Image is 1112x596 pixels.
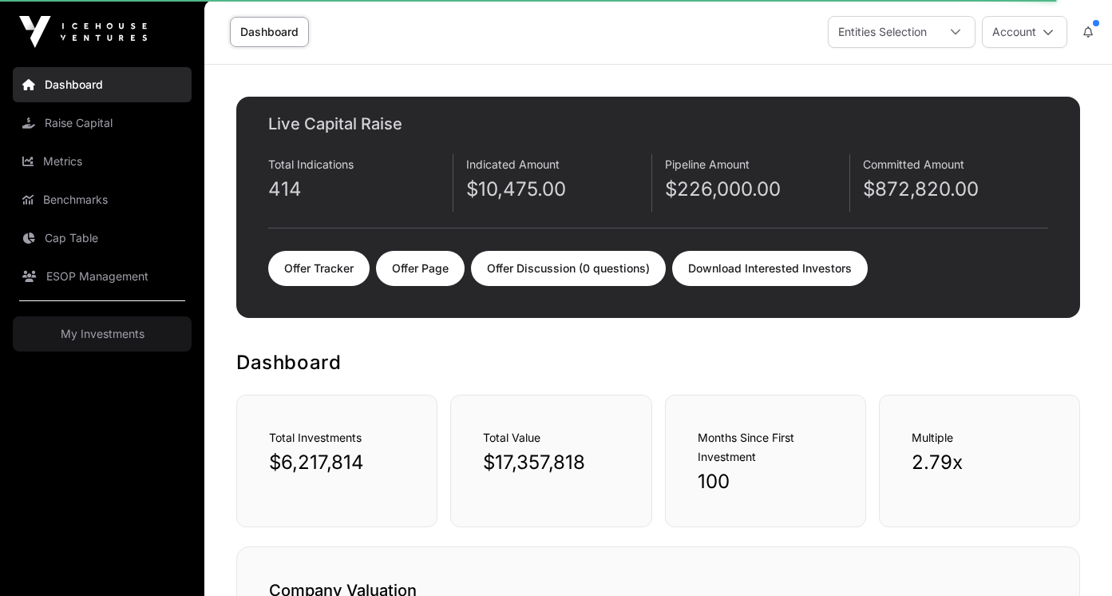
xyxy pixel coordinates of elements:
[471,251,666,286] a: Offer Discussion (0 questions)
[912,450,1047,475] p: 2.79x
[863,157,964,171] span: Committed Amount
[268,177,453,202] p: 414
[483,431,540,444] span: Total Value
[230,17,309,47] a: Dashboard
[269,431,362,444] span: Total Investments
[13,105,192,141] a: Raise Capital
[698,431,794,463] span: Months Since First Investment
[13,67,192,102] a: Dashboard
[665,177,849,202] p: $226,000.00
[665,157,750,171] span: Pipeline Amount
[863,177,1048,202] p: $872,820.00
[13,144,192,179] a: Metrics
[483,450,619,475] p: $17,357,818
[466,157,560,171] span: Indicated Amount
[268,157,354,171] span: Total Indications
[1032,519,1112,596] iframe: Chat Widget
[376,251,465,286] a: Offer Page
[268,113,1048,135] h2: Live Capital Raise
[982,16,1067,48] button: Account
[268,251,370,286] a: Offer Tracker
[698,469,833,495] p: 100
[13,221,192,256] a: Cap Table
[269,450,405,475] p: $6,217,814
[13,316,192,352] a: My Investments
[829,17,936,47] div: Entities Selection
[13,259,192,294] a: ESOP Management
[13,182,192,217] a: Benchmarks
[466,177,651,202] p: $10,475.00
[236,350,1080,375] h1: Dashboard
[672,251,868,286] a: Download Interested Investors
[912,431,953,444] span: Multiple
[19,16,147,48] img: Icehouse Ventures Logo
